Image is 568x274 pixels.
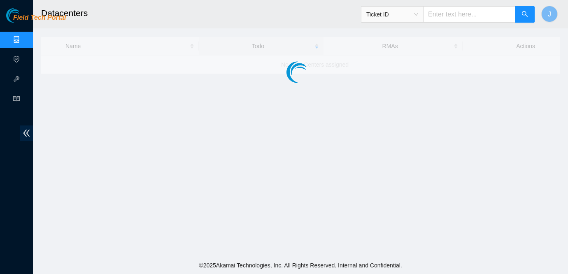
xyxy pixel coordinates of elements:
input: Enter text here... [423,6,515,23]
span: J [548,9,551,19]
a: Akamai TechnologiesField Tech Portal [6,15,66,26]
span: Ticket ID [366,8,418,21]
button: J [541,6,558,22]
footer: © 2025 Akamai Technologies, Inc. All Rights Reserved. Internal and Confidential. [33,257,568,274]
button: search [515,6,535,23]
span: read [13,92,20,108]
img: Akamai Technologies [6,8,42,23]
span: Field Tech Portal [13,14,66,22]
span: double-left [20,125,33,141]
span: search [521,11,528,19]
